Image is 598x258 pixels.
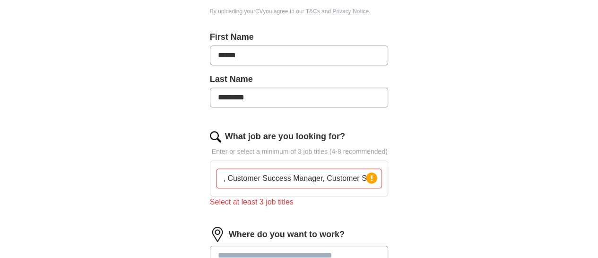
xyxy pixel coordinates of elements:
[332,8,369,15] a: Privacy Notice
[210,227,225,242] img: location.png
[216,169,382,188] input: Type a job title and press enter
[225,130,345,143] label: What job are you looking for?
[306,8,320,15] a: T&Cs
[210,73,389,86] label: Last Name
[210,31,389,44] label: First Name
[210,131,221,142] img: search.png
[210,196,389,208] div: Select at least 3 job titles
[229,228,345,241] label: Where do you want to work?
[210,147,389,157] p: Enter or select a minimum of 3 job titles (4-8 recommended)
[210,7,389,16] div: By uploading your CV you agree to our and .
